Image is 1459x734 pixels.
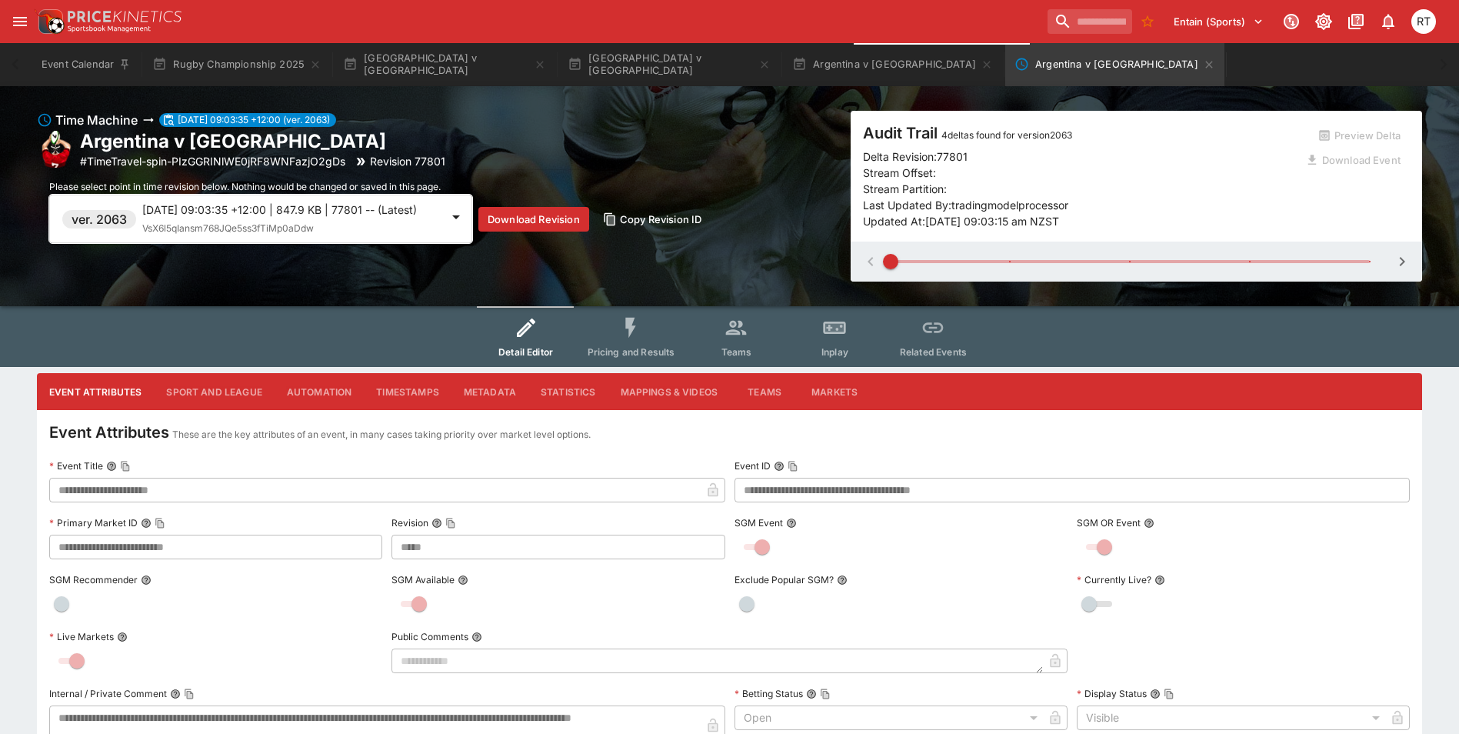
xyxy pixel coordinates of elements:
[80,153,345,169] p: Copy To Clipboard
[1144,518,1154,529] button: SGM OR Event
[820,689,831,699] button: Copy To Clipboard
[170,689,181,699] button: Internal / Private CommentCopy To Clipboard
[1277,8,1305,35] button: Connected to PK
[37,373,154,410] button: Event Attributes
[445,518,456,529] button: Copy To Clipboard
[49,181,441,192] span: Please select point in time revision below. Nothing would be changed or saved in this page.
[799,373,870,410] button: Markets
[730,373,799,410] button: Teams
[49,573,138,586] p: SGM Recommender
[184,689,195,699] button: Copy To Clipboard
[1150,689,1161,699] button: Display StatusCopy To Clipboard
[451,373,528,410] button: Metadata
[49,516,138,529] p: Primary Market ID
[49,422,169,442] h4: Event Attributes
[1164,689,1174,699] button: Copy To Clipboard
[49,687,167,700] p: Internal / Private Comment
[863,148,968,165] p: Delta Revision: 77801
[1077,687,1147,700] p: Display Status
[734,573,834,586] p: Exclude Popular SGM?
[275,373,365,410] button: Automation
[900,346,967,358] span: Related Events
[458,575,468,586] button: SGM Available
[721,346,752,358] span: Teams
[863,165,1297,229] p: Stream Offset: Stream Partition: Last Updated By: tradingmodelprocessor Updated At: [DATE] 09:03:...
[786,518,797,529] button: SGM Event
[391,516,428,529] p: Revision
[391,630,468,643] p: Public Comments
[68,25,151,32] img: Sportsbook Management
[80,129,445,153] h2: Copy To Clipboard
[1077,516,1141,529] p: SGM OR Event
[49,459,103,472] p: Event Title
[142,222,314,234] span: VsX6l5qIansm768JQe5ss3fTiMp0aDdw
[1407,5,1441,38] button: Richard Tatton
[1411,9,1436,34] div: Richard Tatton
[1342,8,1370,35] button: Documentation
[6,8,34,35] button: open drawer
[1077,573,1151,586] p: Currently Live?
[477,306,983,367] div: Event type filters
[837,575,848,586] button: Exclude Popular SGM?
[863,123,1297,143] h4: Audit Trail
[1135,9,1160,34] button: No Bookmarks
[334,43,555,86] button: [GEOGRAPHIC_DATA] v [GEOGRAPHIC_DATA]
[120,461,131,472] button: Copy To Clipboard
[588,346,675,358] span: Pricing and Results
[172,427,591,442] p: These are the key attributes of an event, in many cases taking priority over market level options.
[32,43,140,86] button: Event Calendar
[595,207,711,232] button: Copy Revision ID
[478,207,589,232] button: Download Revision
[68,11,182,22] img: PriceKinetics
[1077,706,1385,730] div: Visible
[558,43,780,86] button: [GEOGRAPHIC_DATA] v [GEOGRAPHIC_DATA]
[155,518,165,529] button: Copy To Clipboard
[734,706,1043,730] div: Open
[141,575,152,586] button: SGM Recommender
[37,131,74,168] img: rugby_union.png
[806,689,817,699] button: Betting StatusCopy To Clipboard
[1005,43,1224,86] button: Argentina v New Zealand
[1048,9,1132,34] input: search
[734,687,803,700] p: Betting Status
[34,6,65,37] img: PriceKinetics Logo
[528,373,608,410] button: Statistics
[1310,8,1337,35] button: Toggle light/dark mode
[608,373,731,410] button: Mappings & Videos
[734,459,771,472] p: Event ID
[774,461,784,472] button: Event IDCopy To Clipboard
[106,461,117,472] button: Event TitleCopy To Clipboard
[734,516,783,529] p: SGM Event
[141,518,152,529] button: Primary Market IDCopy To Clipboard
[1154,575,1165,586] button: Currently Live?
[1374,8,1402,35] button: Notifications
[821,346,848,358] span: Inplay
[172,113,336,127] span: [DATE] 09:03:35 +12:00 (ver. 2063)
[431,518,442,529] button: RevisionCopy To Clipboard
[788,461,798,472] button: Copy To Clipboard
[117,632,128,642] button: Live Markets
[142,202,441,218] p: [DATE] 09:03:35 +12:00 | 847.9 KB | 77801 -- (Latest)
[143,43,331,86] button: Rugby Championship 2025
[1164,9,1273,34] button: Select Tenant
[941,129,1072,141] span: 4 deltas found for version 2063
[370,153,445,169] p: Revision 77801
[471,632,482,642] button: Public Comments
[49,630,114,643] p: Live Markets
[391,573,455,586] p: SGM Available
[364,373,451,410] button: Timestamps
[55,111,138,129] h6: Time Machine
[72,210,127,229] h6: ver. 2063
[783,43,1002,86] button: Argentina v [GEOGRAPHIC_DATA]
[154,373,274,410] button: Sport and League
[498,346,553,358] span: Detail Editor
